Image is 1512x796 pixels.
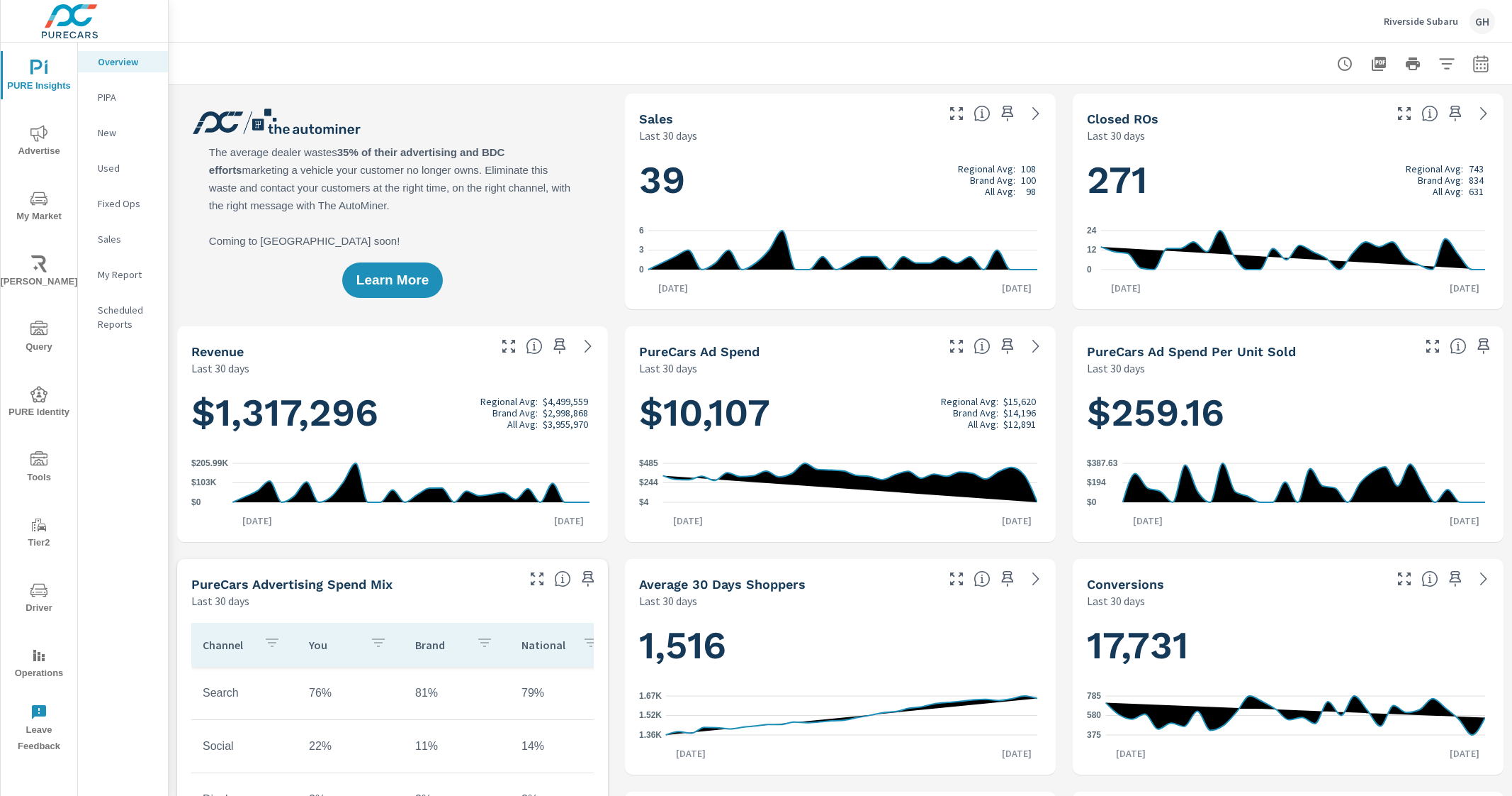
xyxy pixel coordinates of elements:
[1087,711,1101,721] text: 580
[1440,746,1489,761] p: [DATE]
[1087,621,1489,670] h1: 17,731
[191,577,393,592] h5: PureCars Advertising Spend Mix
[78,51,168,72] div: Overview
[1003,407,1036,419] p: $14,196
[98,267,157,282] p: My Report
[497,335,520,358] button: Make Fullscreen
[1406,163,1463,175] p: Regional Avg:
[648,281,698,295] p: [DATE]
[1421,335,1444,358] button: Make Fullscreen
[1365,50,1393,78] button: "Export Report to PDF"
[666,746,716,761] p: [DATE]
[992,281,1042,295] p: [DATE]
[1450,338,1467,355] span: Average cost of advertising per each vehicle sold at the dealer over the selected date range. The...
[5,255,73,290] span: [PERSON_NAME]
[1433,186,1463,197] p: All Avg:
[191,729,298,764] td: Social
[544,514,594,528] p: [DATE]
[78,193,168,214] div: Fixed Ops
[191,592,249,609] p: Last 30 days
[1087,127,1145,144] p: Last 30 days
[941,396,998,407] p: Regional Avg:
[510,675,616,711] td: 79%
[203,638,252,652] p: Channel
[1393,102,1416,125] button: Make Fullscreen
[191,360,249,377] p: Last 30 days
[1087,111,1158,126] h5: Closed ROs
[5,125,73,160] span: Advertise
[1421,105,1438,122] span: Number of Repair Orders Closed by the selected dealership group over the selected time range. [So...
[992,746,1042,761] p: [DATE]
[548,335,571,358] span: Save this to your personalized report
[639,730,662,740] text: 1.36K
[415,638,465,652] p: Brand
[1384,15,1458,28] p: Riverside Subaru
[191,497,201,507] text: $0
[1025,102,1047,125] a: See more details in report
[974,105,991,122] span: Number of vehicles sold by the dealership over the selected date range. [Source: This data is sou...
[974,570,991,587] span: A rolling 30 day total of daily Shoppers on the dealership website, averaged over the selected da...
[996,335,1019,358] span: Save this to your personalized report
[945,568,968,590] button: Make Fullscreen
[1444,102,1467,125] span: Save this to your personalized report
[996,568,1019,590] span: Save this to your personalized report
[639,592,697,609] p: Last 30 days
[639,458,658,468] text: $485
[342,262,443,298] button: Learn More
[1469,175,1484,186] p: 834
[639,691,662,701] text: 1.67K
[5,451,73,486] span: Tools
[191,478,217,488] text: $103K
[78,87,168,108] div: PIPA
[5,704,73,755] span: Leave Feedback
[639,389,1042,437] h1: $10,107
[5,582,73,617] span: Driver
[945,102,968,125] button: Make Fullscreen
[191,675,298,711] td: Search
[639,156,1042,204] h1: 39
[1087,245,1097,255] text: 12
[298,729,404,764] td: 22%
[1469,9,1495,34] div: GH
[1003,419,1036,430] p: $12,891
[191,344,244,359] h5: Revenue
[543,419,588,430] p: $3,955,970
[521,638,571,652] p: National
[98,303,157,331] p: Scheduled Reports
[1025,335,1047,358] a: See more details in report
[1087,458,1118,468] text: $387.63
[78,228,168,250] div: Sales
[98,90,157,104] p: PIPA
[1087,691,1101,701] text: 785
[298,675,404,711] td: 76%
[958,163,1015,175] p: Regional Avg:
[992,514,1042,528] p: [DATE]
[526,568,548,590] button: Make Fullscreen
[98,55,157,69] p: Overview
[480,396,538,407] p: Regional Avg:
[1467,50,1495,78] button: Select Date Range
[1026,186,1036,197] p: 98
[639,621,1042,670] h1: 1,516
[1021,175,1036,186] p: 100
[404,675,510,711] td: 81%
[510,729,616,764] td: 14%
[577,568,599,590] span: Save this to your personalized report
[98,232,157,246] p: Sales
[1025,568,1047,590] a: See more details in report
[356,274,429,287] span: Learn More
[554,570,571,587] span: This table looks at how you compare to the amount of budget you spend per channel as opposed to y...
[639,265,644,275] text: 0
[1087,360,1145,377] p: Last 30 days
[1444,568,1467,590] span: Save this to your personalized report
[985,186,1015,197] p: All Avg:
[1472,568,1495,590] a: See more details in report
[1440,281,1489,295] p: [DATE]
[1087,497,1097,507] text: $0
[1472,335,1495,358] span: Save this to your personalized report
[1440,514,1489,528] p: [DATE]
[1418,175,1463,186] p: Brand Avg:
[5,321,73,355] span: Query
[1469,163,1484,175] p: 743
[1399,50,1427,78] button: Print Report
